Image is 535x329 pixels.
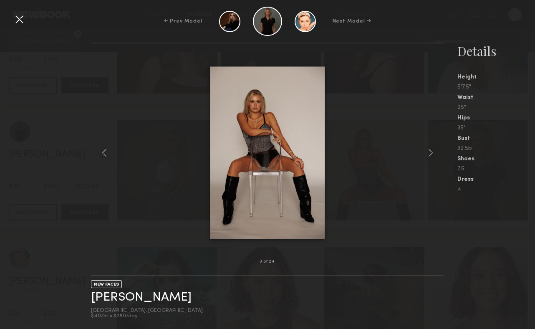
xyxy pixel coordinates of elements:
[91,280,122,288] div: NEW FACES
[457,166,535,172] div: 7.5
[91,308,203,314] div: [GEOGRAPHIC_DATA], [GEOGRAPHIC_DATA]
[457,156,535,162] div: Shoes
[457,105,535,111] div: 25"
[457,177,535,182] div: Dress
[260,260,275,264] div: 3 of 24
[91,291,192,304] a: [PERSON_NAME]
[457,115,535,121] div: Hips
[457,136,535,142] div: Bust
[91,314,203,319] div: $40/hr • $280/day
[457,74,535,80] div: Height
[333,18,371,25] div: Next Model →
[457,84,535,90] div: 5'7.5"
[457,95,535,101] div: Waist
[457,43,535,59] div: Details
[457,187,535,192] div: 4
[164,18,202,25] div: ← Prev Model
[457,146,535,152] div: 32.5b
[457,125,535,131] div: 35"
